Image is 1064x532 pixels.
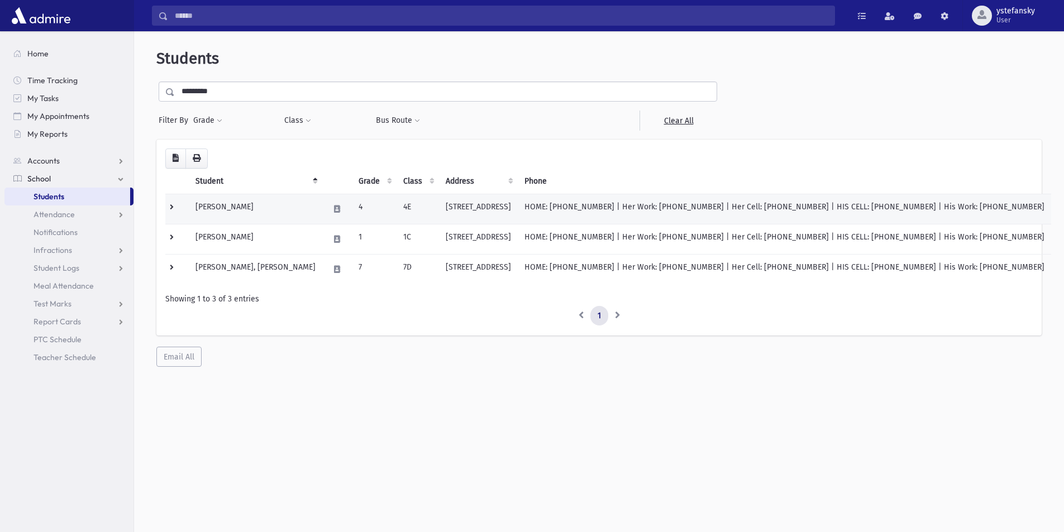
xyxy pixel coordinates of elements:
[518,224,1051,254] td: HOME: [PHONE_NUMBER] | Her Work: [PHONE_NUMBER] | Her Cell: [PHONE_NUMBER] | HIS CELL: [PHONE_NUM...
[185,148,208,169] button: Print
[518,254,1051,284] td: HOME: [PHONE_NUMBER] | Her Work: [PHONE_NUMBER] | Her Cell: [PHONE_NUMBER] | HIS CELL: [PHONE_NUM...
[352,224,397,254] td: 1
[34,209,75,219] span: Attendance
[4,295,133,313] a: Test Marks
[4,348,133,366] a: Teacher Schedule
[34,263,79,273] span: Student Logs
[996,7,1035,16] span: ystefansky
[168,6,834,26] input: Search
[27,111,89,121] span: My Appointments
[159,114,193,126] span: Filter By
[4,259,133,277] a: Student Logs
[156,347,202,367] button: Email All
[4,71,133,89] a: Time Tracking
[4,89,133,107] a: My Tasks
[4,205,133,223] a: Attendance
[4,125,133,143] a: My Reports
[27,49,49,59] span: Home
[439,169,518,194] th: Address: activate to sort column ascending
[27,75,78,85] span: Time Tracking
[189,194,322,224] td: [PERSON_NAME]
[189,254,322,284] td: [PERSON_NAME], [PERSON_NAME]
[397,169,439,194] th: Class: activate to sort column ascending
[996,16,1035,25] span: User
[4,45,133,63] a: Home
[189,169,322,194] th: Student: activate to sort column descending
[165,293,1033,305] div: Showing 1 to 3 of 3 entries
[397,224,439,254] td: 1C
[27,129,68,139] span: My Reports
[34,317,81,327] span: Report Cards
[439,194,518,224] td: [STREET_ADDRESS]
[4,313,133,330] a: Report Cards
[34,227,78,237] span: Notifications
[352,194,397,224] td: 4
[4,223,133,241] a: Notifications
[34,352,96,362] span: Teacher Schedule
[4,170,133,188] a: School
[27,156,60,166] span: Accounts
[27,174,51,184] span: School
[193,111,223,131] button: Grade
[397,194,439,224] td: 4E
[4,241,133,259] a: Infractions
[9,4,73,27] img: AdmirePro
[518,194,1051,224] td: HOME: [PHONE_NUMBER] | Her Work: [PHONE_NUMBER] | Her Cell: [PHONE_NUMBER] | HIS CELL: [PHONE_NUM...
[375,111,421,131] button: Bus Route
[27,93,59,103] span: My Tasks
[34,281,94,291] span: Meal Attendance
[34,299,71,309] span: Test Marks
[34,245,72,255] span: Infractions
[189,224,322,254] td: [PERSON_NAME]
[156,49,219,68] span: Students
[165,148,186,169] button: CSV
[34,191,64,202] span: Students
[4,330,133,348] a: PTC Schedule
[352,254,397,284] td: 7
[640,111,717,131] a: Clear All
[352,169,397,194] th: Grade: activate to sort column ascending
[4,277,133,295] a: Meal Attendance
[284,111,312,131] button: Class
[590,306,608,326] a: 1
[397,254,439,284] td: 7D
[4,188,130,205] a: Students
[439,254,518,284] td: [STREET_ADDRESS]
[4,152,133,170] a: Accounts
[34,334,82,344] span: PTC Schedule
[4,107,133,125] a: My Appointments
[439,224,518,254] td: [STREET_ADDRESS]
[518,169,1051,194] th: Phone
